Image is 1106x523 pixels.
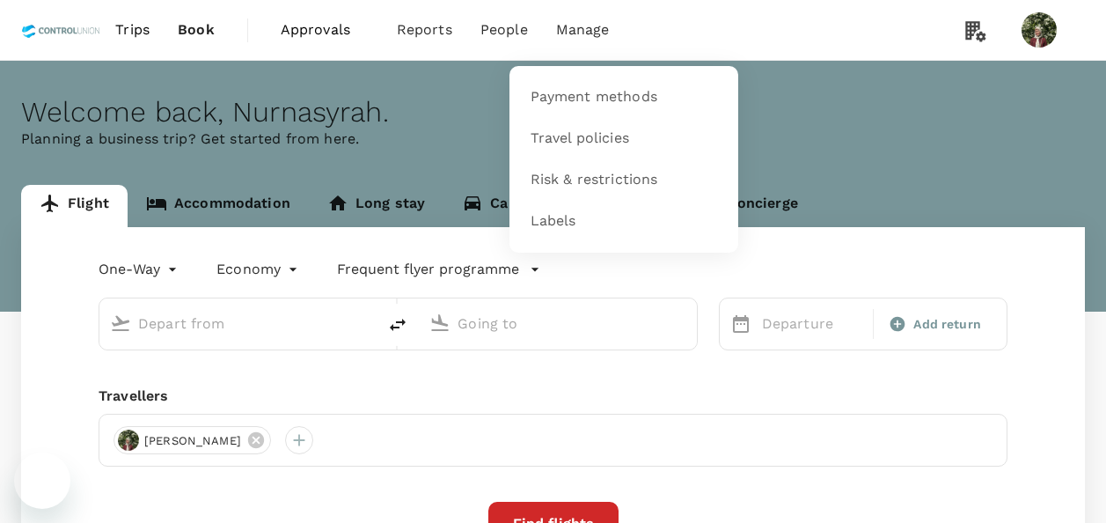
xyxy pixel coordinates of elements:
img: Control Union Malaysia Sdn. Bhd. [21,11,101,49]
a: Concierge [680,185,816,227]
div: One-Way [99,255,181,284]
span: Add return [913,315,981,334]
span: Manage [556,19,610,41]
img: avatar-67a45d66879f0.jpeg [118,430,139,451]
input: Going to [458,310,659,337]
a: Flight [21,185,128,227]
a: Labels [520,201,728,242]
span: Book [178,19,215,41]
button: Frequent flyer programme [337,259,540,280]
span: Trips [115,19,150,41]
span: Payment methods [531,87,657,107]
button: Open [685,321,688,325]
p: Frequent flyer programme [337,259,519,280]
span: People [480,19,528,41]
a: Car rental [443,185,580,227]
a: Payment methods [520,77,728,118]
a: Risk & restrictions [520,159,728,201]
span: [PERSON_NAME] [134,432,252,450]
button: delete [377,304,419,346]
span: Travel policies [531,129,629,149]
input: Depart from [138,310,340,337]
span: Labels [531,211,576,232]
div: Economy [216,255,302,284]
span: Reports [397,19,452,41]
span: Approvals [281,19,369,41]
a: Accommodation [128,185,309,227]
button: Open [364,321,368,325]
div: Welcome back , Nurnasyrah . [21,96,1085,129]
a: Long stay [309,185,443,227]
p: Planning a business trip? Get started from here. [21,129,1085,150]
img: Nurnasyrah Binti Abdul Ghafur [1022,12,1057,48]
div: Travellers [99,386,1007,407]
a: Travel policies [520,118,728,159]
p: Departure [762,313,863,335]
span: Risk & restrictions [531,170,658,190]
iframe: Button to launch messaging window [14,453,70,509]
div: [PERSON_NAME] [114,426,271,454]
